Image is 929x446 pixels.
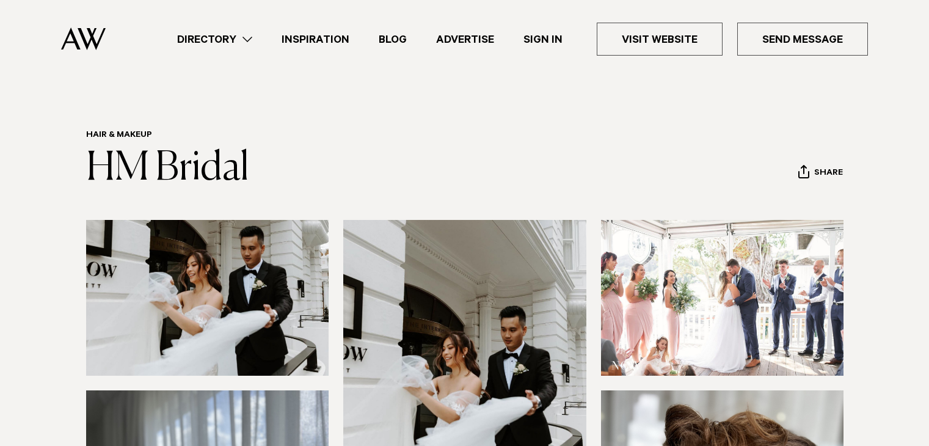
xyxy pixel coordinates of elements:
[86,131,152,141] a: Hair & Makeup
[162,31,267,48] a: Directory
[61,27,106,50] img: Auckland Weddings Logo
[737,23,868,56] a: Send Message
[597,23,723,56] a: Visit Website
[267,31,364,48] a: Inspiration
[364,31,421,48] a: Blog
[86,149,249,188] a: HM Bridal
[421,31,509,48] a: Advertise
[798,164,843,183] button: Share
[509,31,577,48] a: Sign In
[814,168,843,180] span: Share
